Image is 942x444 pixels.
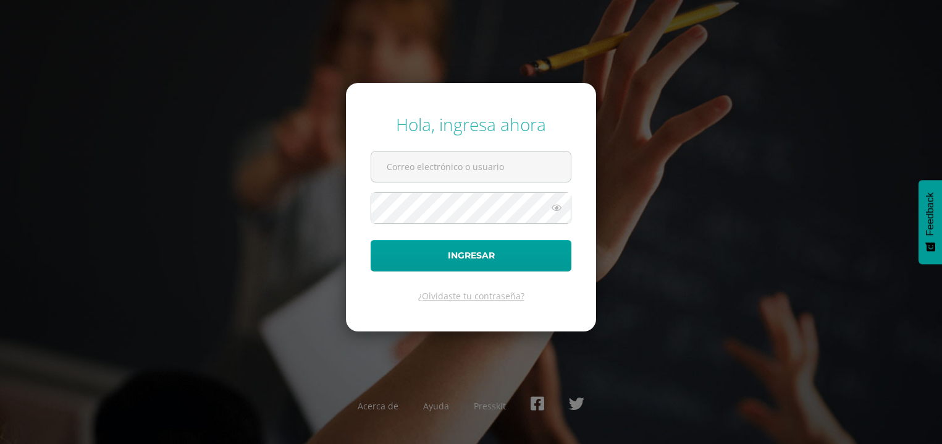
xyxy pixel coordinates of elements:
[371,240,571,271] button: Ingresar
[919,180,942,264] button: Feedback - Mostrar encuesta
[358,400,398,412] a: Acerca de
[423,400,449,412] a: Ayuda
[371,152,571,182] input: Correo electrónico o usuario
[925,192,936,236] span: Feedback
[371,113,571,136] div: Hola, ingresa ahora
[418,290,524,302] a: ¿Olvidaste tu contraseña?
[474,400,506,412] a: Presskit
